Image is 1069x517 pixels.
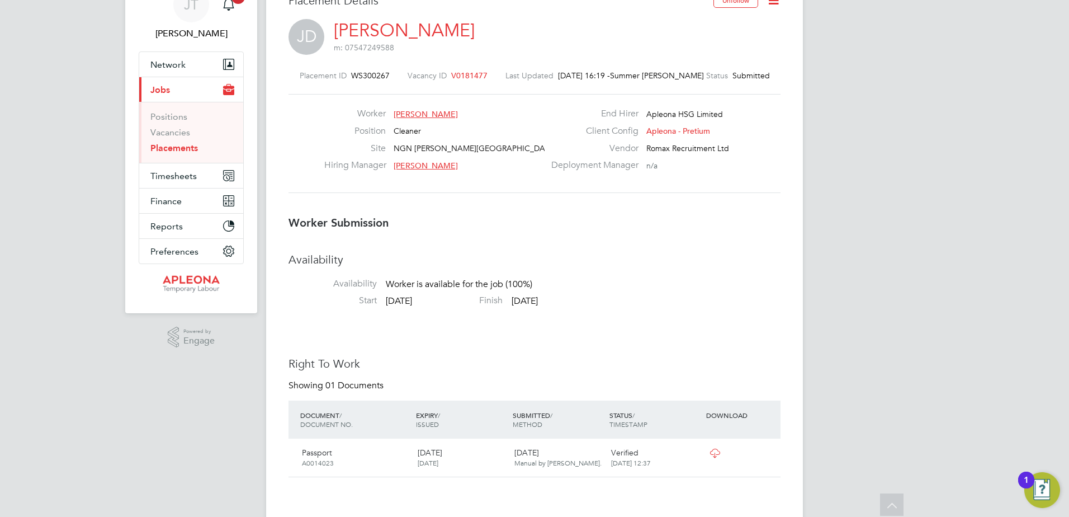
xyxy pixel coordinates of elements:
label: Deployment Manager [545,159,638,171]
span: [DATE] 16:19 - [558,70,610,81]
div: Jobs [139,102,243,163]
a: Positions [150,111,187,122]
span: Finance [150,196,182,206]
label: Status [706,70,728,81]
span: [PERSON_NAME] [394,161,458,171]
div: 1 [1024,480,1029,495]
span: Jobs [150,84,170,95]
span: [DATE] [386,295,412,307]
span: Apleona - Pretium [646,126,710,136]
span: m: 07547249588 [334,43,394,53]
button: Finance [139,189,243,213]
span: Submitted [732,70,770,81]
span: Preferences [150,246,198,257]
label: Availability [288,278,377,290]
button: Open Resource Center, 1 new notification [1024,472,1060,508]
label: Start [288,295,377,307]
span: [DATE] [418,458,438,467]
span: WS300267 [351,70,390,81]
label: Finish [414,295,503,307]
div: STATUS [607,405,703,434]
button: Reports [139,214,243,238]
div: SUBMITTED [510,405,607,434]
span: ISSUED [416,420,439,429]
span: METHOD [513,420,542,429]
div: [DATE] [510,443,607,472]
label: Client Config [545,125,638,137]
label: Site [324,143,386,154]
b: Worker Submission [288,216,389,229]
label: Last Updated [505,70,554,81]
span: Network [150,59,186,70]
h3: Availability [288,252,781,267]
h3: Right To Work [288,356,781,371]
span: TIMESTAMP [609,420,647,429]
span: / [632,411,635,420]
span: / [550,411,552,420]
span: Reports [150,221,183,232]
span: NGN [PERSON_NAME][GEOGRAPHIC_DATA] [394,143,557,153]
a: Placements [150,143,198,153]
span: / [438,411,440,420]
div: EXPIRY [413,405,510,434]
label: Vacancy ID [408,70,447,81]
span: [DATE] [512,295,538,307]
label: End Hirer [545,108,638,120]
span: Apleona HSG Limited [646,109,723,119]
div: Showing [288,380,386,392]
span: Verified [611,448,638,458]
button: Timesheets [139,163,243,188]
span: Cleaner [394,126,421,136]
button: Preferences [139,239,243,264]
a: Vacancies [150,127,190,138]
label: Position [324,125,386,137]
span: Summer [PERSON_NAME] [610,70,688,81]
span: Romax Recruitment Ltd [646,143,729,153]
span: 01 Documents [325,380,384,391]
span: [DATE] 12:37 [611,458,651,467]
div: DOCUMENT [297,405,413,434]
span: JD [288,19,324,55]
span: Powered by [183,327,215,336]
span: DOCUMENT NO. [300,420,353,429]
span: A0014023 [302,458,334,467]
div: [DATE] [413,443,510,472]
button: Jobs [139,77,243,102]
label: Hiring Manager [324,159,386,171]
label: Vendor [545,143,638,154]
label: Placement ID [300,70,347,81]
span: Manual by [PERSON_NAME]. [514,458,602,467]
div: Passport [297,443,413,472]
span: Timesheets [150,171,197,181]
label: Worker [324,108,386,120]
a: [PERSON_NAME] [334,20,475,41]
a: Go to home page [139,275,244,293]
span: / [339,411,342,420]
a: Powered byEngage [168,327,215,348]
span: Worker is available for the job (100%) [386,279,532,290]
span: Engage [183,336,215,346]
span: [PERSON_NAME] [394,109,458,119]
span: n/a [646,161,658,171]
div: DOWNLOAD [703,405,781,425]
button: Network [139,52,243,77]
span: V0181477 [451,70,488,81]
span: Julie Tante [139,27,244,40]
img: apleona-logo-retina.png [163,275,220,293]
